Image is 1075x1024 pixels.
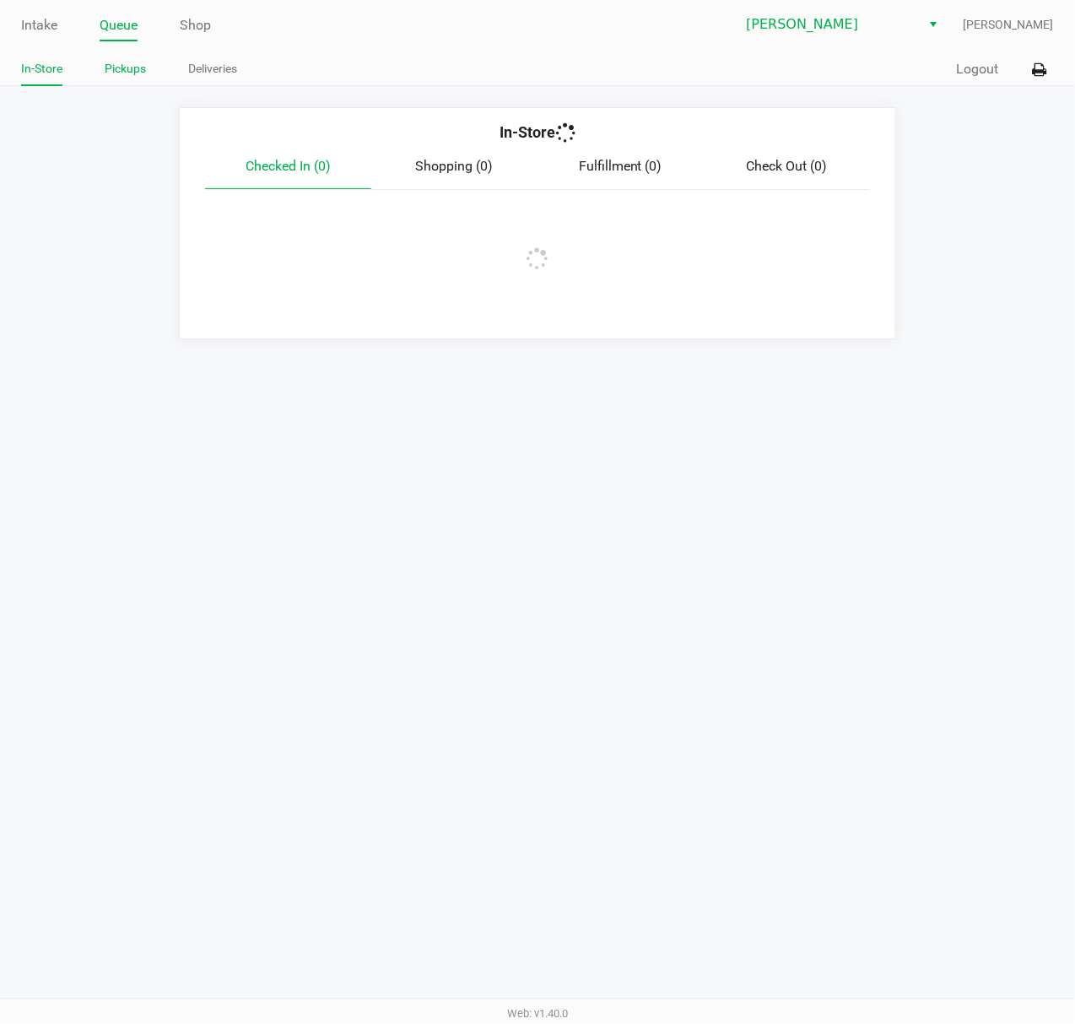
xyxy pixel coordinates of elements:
[188,58,237,79] a: Deliveries
[921,9,946,40] button: Select
[957,59,999,79] button: Logout
[100,14,138,37] a: Queue
[500,123,555,141] span: In-Store
[747,14,911,35] span: [PERSON_NAME]
[579,158,662,174] span: Fulfillment (0)
[416,158,494,174] span: Shopping (0)
[180,14,211,37] a: Shop
[246,158,331,174] span: Checked In (0)
[21,14,57,37] a: Intake
[21,58,62,79] a: In-Store
[964,16,1054,34] span: [PERSON_NAME]
[105,58,146,79] a: Pickups
[746,158,827,174] span: Check Out (0)
[507,1008,568,1021] span: Web: v1.40.0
